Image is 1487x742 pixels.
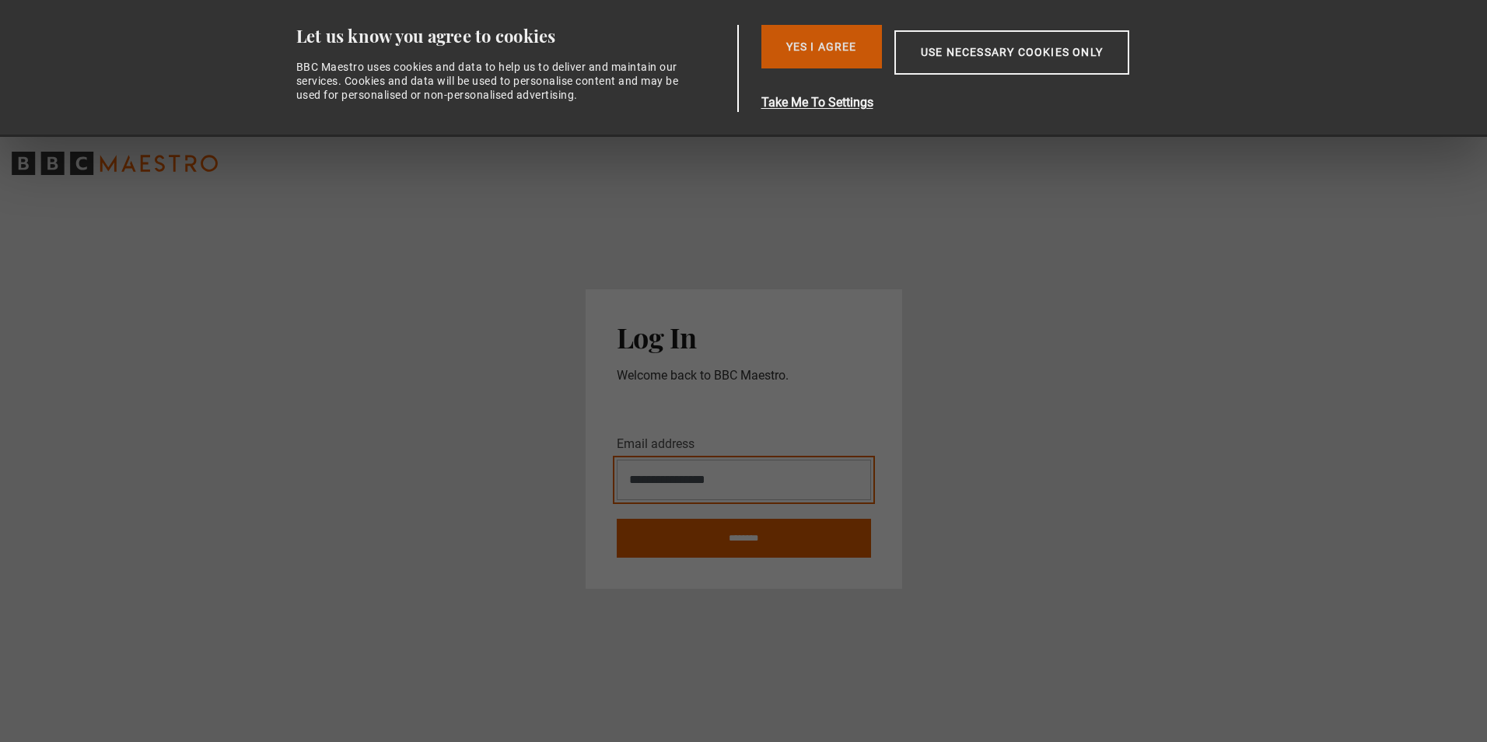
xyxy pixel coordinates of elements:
[296,60,688,103] div: BBC Maestro uses cookies and data to help us to deliver and maintain our services. Cookies and da...
[296,25,732,47] div: Let us know you agree to cookies
[761,25,882,68] button: Yes I Agree
[617,320,871,353] h2: Log In
[12,152,218,175] svg: BBC Maestro
[761,93,1203,112] button: Take Me To Settings
[894,30,1129,75] button: Use necessary cookies only
[617,435,695,453] label: Email address
[617,366,871,385] p: Welcome back to BBC Maestro.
